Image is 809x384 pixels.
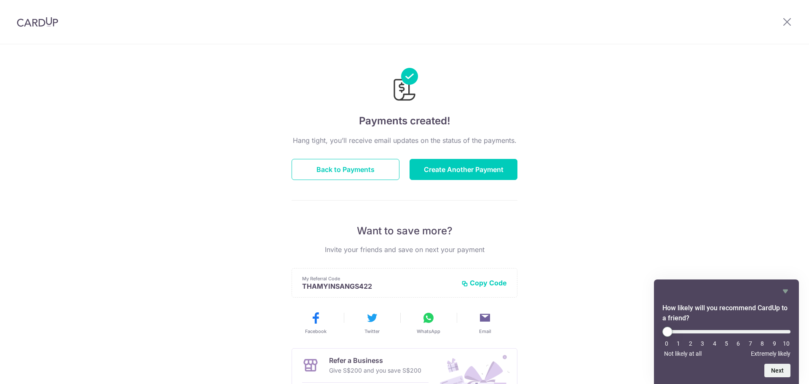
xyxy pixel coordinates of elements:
span: Extremely likely [751,350,790,357]
img: CardUp [17,17,58,27]
p: Give S$200 and you save S$200 [329,365,421,376]
span: Email [479,328,491,335]
p: My Referral Code [302,275,455,282]
li: 5 [722,340,731,347]
button: Copy Code [461,279,507,287]
button: Back to Payments [292,159,399,180]
span: Not likely at all [664,350,702,357]
p: THAMYINSANGS422 [302,282,455,290]
h2: How likely will you recommend CardUp to a friend? Select an option from 0 to 10, with 0 being Not... [662,303,790,323]
p: Invite your friends and save on next your payment [292,244,517,255]
p: Refer a Business [329,355,421,365]
li: 2 [686,340,695,347]
button: Twitter [347,311,397,335]
li: 1 [674,340,683,347]
li: 8 [758,340,766,347]
h4: Payments created! [292,113,517,129]
button: Hide survey [780,286,790,296]
img: Payments [391,68,418,103]
span: Facebook [305,328,327,335]
li: 0 [662,340,671,347]
li: 4 [710,340,719,347]
p: Hang tight, you’ll receive email updates on the status of the payments. [292,135,517,145]
div: How likely will you recommend CardUp to a friend? Select an option from 0 to 10, with 0 being Not... [662,327,790,357]
button: Next question [764,364,790,377]
li: 7 [746,340,755,347]
button: Email [460,311,510,335]
li: 3 [698,340,707,347]
li: 9 [770,340,779,347]
li: 10 [782,340,790,347]
button: WhatsApp [404,311,453,335]
p: Want to save more? [292,224,517,238]
span: Twitter [364,328,380,335]
div: How likely will you recommend CardUp to a friend? Select an option from 0 to 10, with 0 being Not... [662,286,790,377]
span: WhatsApp [417,328,440,335]
button: Facebook [291,311,340,335]
button: Create Another Payment [410,159,517,180]
li: 6 [734,340,742,347]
